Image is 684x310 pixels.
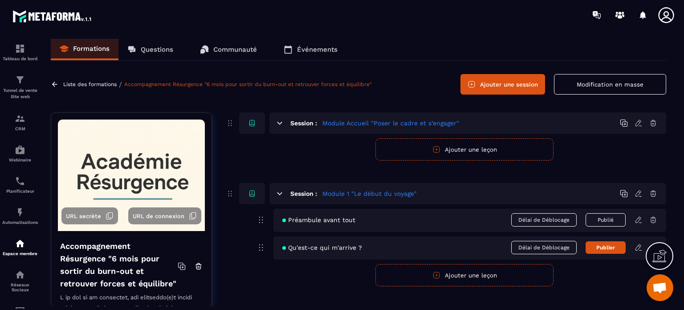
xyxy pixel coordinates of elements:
span: Qu'est-ce qui m'arrive ? [282,244,362,251]
p: Événements [297,45,338,54]
p: Questions [141,45,173,54]
span: Délai de Déblocage [511,241,577,254]
a: formationformationCRM [2,107,38,138]
a: Questions [118,39,182,60]
a: Accompagnement Résurgence "6 mois pour sortir du burn-out et retrouver forces et équilibre" [124,81,372,87]
button: URL de connexion [128,207,201,224]
h5: Module 1 "Le début du voyage" [322,189,417,198]
img: scheduler [15,176,25,186]
p: Tunnel de vente Site web [2,87,38,100]
span: / [119,80,122,89]
a: automationsautomationsEspace membre [2,231,38,263]
span: Délai de Déblocage [511,213,577,227]
img: social-network [15,269,25,280]
img: logo [12,8,93,24]
img: formation [15,43,25,54]
p: Automatisations [2,220,38,225]
h4: Accompagnement Résurgence "6 mois pour sortir du burn-out et retrouver forces et équilibre" [60,240,178,290]
a: formationformationTunnel de vente Site web [2,68,38,107]
p: Formations [73,45,110,53]
button: Modification en masse [554,74,666,95]
a: formationformationTableau de bord [2,37,38,68]
img: formation [15,74,25,85]
a: schedulerschedulerPlanificateur [2,169,38,200]
a: Formations [51,39,118,60]
img: automations [15,238,25,249]
img: formation [15,113,25,124]
p: Réseaux Sociaux [2,282,38,292]
a: Événements [275,39,346,60]
p: Webinaire [2,157,38,162]
h5: Module Accueil "Poser le cadre et s’engager" [322,119,459,128]
div: Ouvrir le chat [647,274,673,301]
p: Planificateur [2,189,38,194]
a: Liste des formations [63,81,117,87]
button: Ajouter une leçon [375,264,554,286]
h6: Session : [290,120,317,127]
a: automationsautomationsAutomatisations [2,200,38,231]
h6: Session : [290,190,317,197]
p: Communauté [213,45,257,54]
p: CRM [2,126,38,131]
img: background [58,120,205,231]
p: Tableau de bord [2,56,38,61]
button: Publier [586,241,626,254]
a: Communauté [191,39,266,60]
a: automationsautomationsWebinaire [2,138,38,169]
img: automations [15,145,25,155]
button: Ajouter une leçon [375,138,554,161]
button: Ajouter une session [460,74,545,95]
span: URL secrète [66,213,101,219]
button: Publié [586,213,626,227]
span: URL de connexion [133,213,184,219]
p: Espace membre [2,251,38,256]
a: social-networksocial-networkRéseaux Sociaux [2,263,38,299]
span: Préambule avant tout [282,216,355,223]
img: automations [15,207,25,218]
button: URL secrète [61,207,118,224]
